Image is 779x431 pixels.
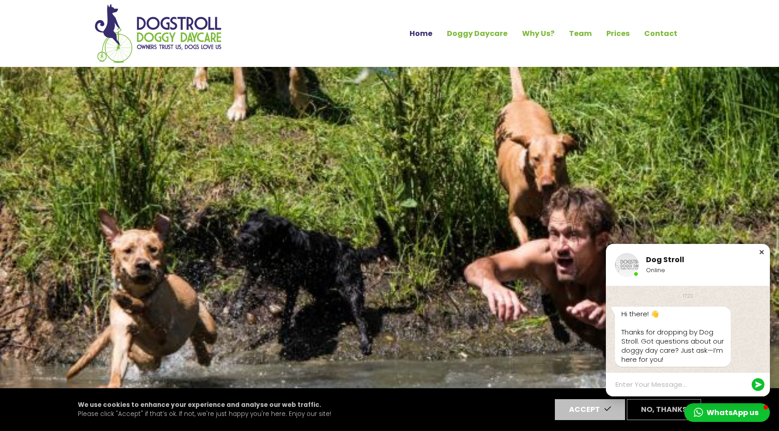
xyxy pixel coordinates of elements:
[615,253,639,277] img: Dog Stroll
[94,4,222,63] img: Home
[78,401,331,419] p: Please click "Accept" if that’s ok. If not, we're just happy you're here. Enjoy our site!
[757,248,766,257] div: Close chat window
[637,26,685,41] a: Contact
[562,26,599,41] a: Team
[684,403,770,422] button: WhatsApp us
[621,309,724,319] div: Hi there! 👋
[402,26,440,41] a: Home
[599,26,637,41] a: Prices
[78,401,321,409] strong: We use cookies to enhance your experience and analyse our web traffic.
[646,266,753,274] div: Online
[646,255,753,264] div: Dog Stroll
[621,328,724,364] div: Thanks for dropping by Dog Stroll. Got questions about our doggy day care? Just ask—I’m here for ...
[555,399,625,420] button: Accept
[440,26,515,41] a: Doggy Daycare
[627,399,701,420] button: No, thanks
[683,293,693,299] div: 17:20
[515,26,562,41] a: Why Us?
